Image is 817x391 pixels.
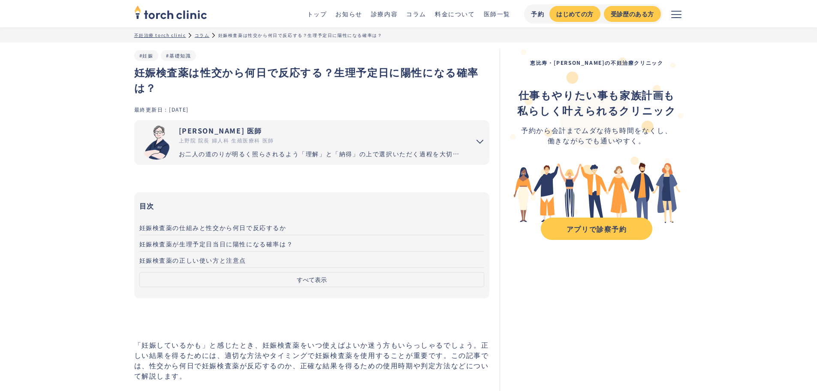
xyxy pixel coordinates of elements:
[139,256,247,264] span: 妊娠検査薬の正しい使い方と注意点
[134,339,490,381] p: 「妊娠しているかも」と感じたとき、妊娠検査薬をいつ使えばよいか迷う方もいらっしゃるでしょう。正しい結果を得るためには、適切な方法やタイミングで妊娠検査薬を使用することが重要です。この記事では、性...
[519,87,675,102] strong: 仕事もやりたい事も家族計画も
[604,6,661,22] a: 受診歴のある方
[549,224,645,234] div: アプリで診察予約
[169,106,189,113] div: [DATE]
[435,9,475,18] a: 料金について
[139,199,485,212] h3: 目次
[134,32,186,38] a: 不妊治療 torch clinic
[335,9,362,18] a: お知らせ
[611,9,654,18] div: 受診歴のある方
[549,6,600,22] a: はじめての方
[530,59,663,66] strong: 恵比寿・[PERSON_NAME]の不妊治療クリニック
[517,103,676,118] strong: 私らしく叶えられるクリニック
[195,32,210,38] a: コラム
[139,272,485,287] button: すべて表示
[517,87,676,118] div: ‍ ‍
[139,252,485,268] a: 妊娠検査薬の正しい使い方と注意点
[139,235,485,252] a: 妊娠検査薬が生理予定日当日に陽性になる確率は？
[179,125,464,136] div: [PERSON_NAME] 医師
[134,120,490,165] summary: 市山 卓彦 [PERSON_NAME] 医師 上野院 院長 婦人科 生殖医療科 医師 お二人の道のりが明るく照らされるよう「理解」と「納得」の上で選択いただく過程を大切にしています。エビデンスに...
[179,149,464,158] div: お二人の道のりが明るく照らされるよう「理解」と「納得」の上で選択いただく過程を大切にしています。エビデンスに基づいた高水準の医療提供により「幸せな家族計画の実現」をお手伝いさせていただきます。
[556,9,593,18] div: はじめての方
[134,32,683,38] ul: パンくずリスト
[139,52,154,59] a: #妊娠
[134,3,207,21] img: torch clinic
[371,9,398,18] a: 診療内容
[134,106,169,113] div: 最終更新日：
[166,52,191,59] a: #基礎知識
[531,9,544,18] div: 予約
[139,219,485,235] a: 妊娠検査薬の仕組みと性交から何日で反応するか
[406,9,426,18] a: コラム
[218,32,383,38] div: 妊娠検査薬は性交から何日で反応する？生理予定日に陽性になる確率は？
[134,120,464,165] a: [PERSON_NAME] 医師 上野院 院長 婦人科 生殖医療科 医師 お二人の道のりが明るく照らされるよう「理解」と「納得」の上で選択いただく過程を大切にしています。エビデンスに基づいた高水...
[139,223,286,232] span: 妊娠検査薬の仕組みと性交から何日で反応するか
[139,239,293,248] span: 妊娠検査薬が生理予定日当日に陽性になる確率は？
[179,136,464,144] div: 上野院 院長 婦人科 生殖医療科 医師
[307,9,327,18] a: トップ
[517,125,676,145] div: 予約から会計までムダな待ち時間をなくし、 働きながらでも通いやすく。
[484,9,510,18] a: 医師一覧
[541,218,652,240] a: アプリで診察予約
[134,6,207,21] a: home
[139,125,174,160] img: 市山 卓彦
[134,64,490,95] h1: 妊娠検査薬は性交から何日で反応する？生理予定日に陽性になる確率は？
